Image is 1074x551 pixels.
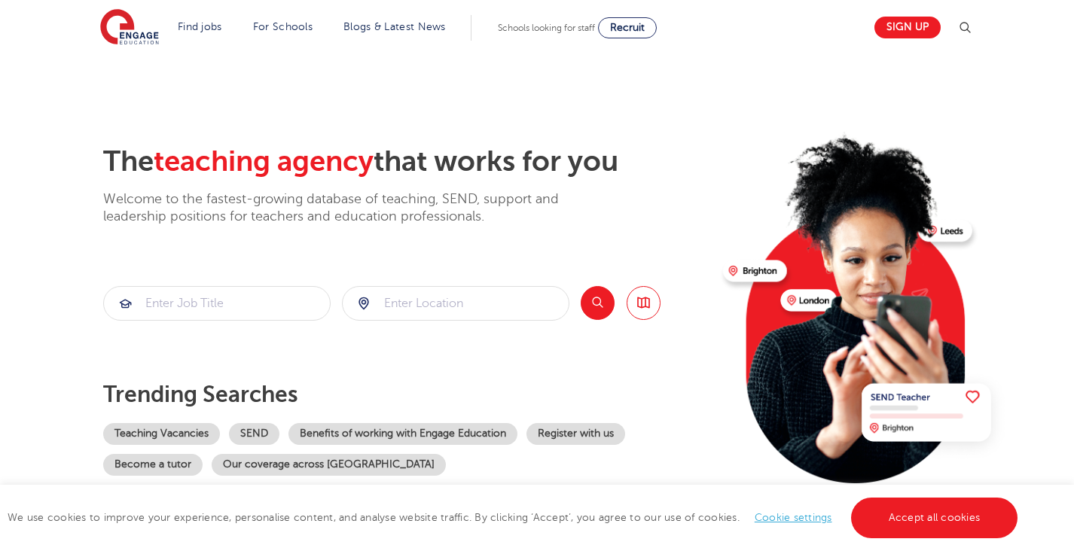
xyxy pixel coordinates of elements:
[103,145,711,179] h2: The that works for you
[874,17,941,38] a: Sign up
[343,287,569,320] input: Submit
[103,381,711,408] p: Trending searches
[103,190,600,226] p: Welcome to the fastest-growing database of teaching, SEND, support and leadership positions for t...
[253,21,313,32] a: For Schools
[755,512,832,523] a: Cookie settings
[178,21,222,32] a: Find jobs
[100,9,159,47] img: Engage Education
[526,423,625,445] a: Register with us
[288,423,517,445] a: Benefits of working with Engage Education
[498,23,595,33] span: Schools looking for staff
[229,423,279,445] a: SEND
[8,512,1021,523] span: We use cookies to improve your experience, personalise content, and analyse website traffic. By c...
[103,454,203,476] a: Become a tutor
[342,286,569,321] div: Submit
[598,17,657,38] a: Recruit
[851,498,1018,538] a: Accept all cookies
[103,423,220,445] a: Teaching Vacancies
[343,21,446,32] a: Blogs & Latest News
[212,454,446,476] a: Our coverage across [GEOGRAPHIC_DATA]
[610,22,645,33] span: Recruit
[154,145,374,178] span: teaching agency
[103,286,331,321] div: Submit
[104,287,330,320] input: Submit
[581,286,615,320] button: Search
